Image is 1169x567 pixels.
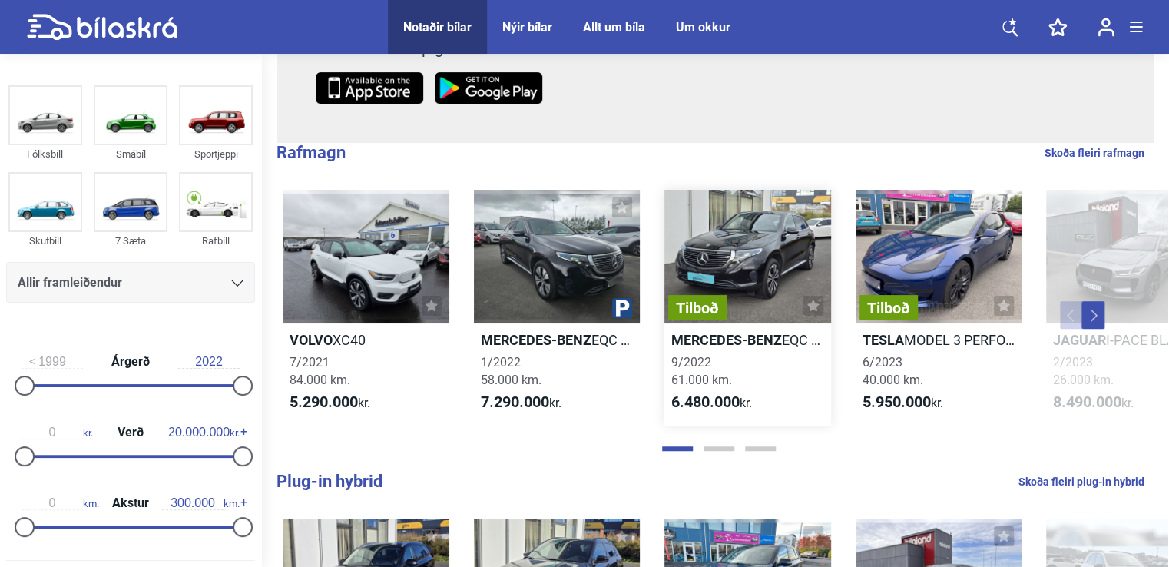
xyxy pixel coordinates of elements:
[108,356,154,368] span: Árgerð
[1018,472,1144,492] a: Skoða fleiri plug-in hybrid
[290,355,350,387] span: 7/2021 84.000 km.
[1053,355,1114,387] span: 2/2023 26.000 km.
[1053,393,1134,412] span: kr.
[277,143,346,162] b: Rafmagn
[671,393,740,411] b: 6.480.000
[277,472,382,491] b: Plug-in hybrid
[481,393,561,412] span: kr.
[179,145,253,163] div: Sportjeppi
[662,446,693,451] button: Page 1
[22,426,93,439] span: kr.
[179,232,253,250] div: Rafbíll
[1045,143,1144,163] a: Skoða fleiri rafmagn
[1081,301,1104,329] button: Next
[22,496,99,510] span: km.
[283,190,449,425] a: VolvoXC407/202184.000 km.5.290.000kr.
[481,393,549,411] b: 7.290.000
[745,446,776,451] button: Page 3
[114,426,147,439] span: Verð
[481,332,591,348] b: Mercedes-Benz
[867,300,910,316] span: Tilboð
[856,190,1022,425] a: TilboðTeslaMODEL 3 PERFORMANCE6/202340.000 km.5.950.000kr.
[863,355,923,387] span: 6/2023 40.000 km.
[704,446,734,451] button: Page 2
[94,232,167,250] div: 7 Sæta
[403,20,472,35] a: Notaðir bílar
[1053,332,1106,348] b: Jaguar
[676,20,730,35] a: Um okkur
[1098,18,1114,37] img: user-login.svg
[863,393,943,412] span: kr.
[8,232,82,250] div: Skutbíll
[162,496,240,510] span: km.
[290,393,358,411] b: 5.290.000
[856,331,1022,349] h2: MODEL 3 PERFORMANCE
[1053,393,1121,411] b: 8.490.000
[474,190,641,425] a: Mercedes-BenzEQC 400 4MATIC PROGGRESSIVE1/202258.000 km.7.290.000kr.
[481,355,541,387] span: 1/2022 58.000 km.
[94,145,167,163] div: Smábíl
[664,331,831,349] h2: EQC 400 4MATIC
[283,331,449,349] h2: XC40
[8,145,82,163] div: Fólksbíll
[583,20,645,35] a: Allt um bíla
[671,355,732,387] span: 9/2022 61.000 km.
[863,332,904,348] b: Tesla
[671,332,782,348] b: Mercedes-Benz
[863,393,931,411] b: 5.950.000
[664,190,831,425] a: TilboðMercedes-BenzEQC 400 4MATIC9/202261.000 km.6.480.000kr.
[290,332,333,348] b: Volvo
[502,20,552,35] a: Nýir bílar
[18,272,122,293] span: Allir framleiðendur
[671,393,752,412] span: kr.
[1060,301,1083,329] button: Previous
[108,497,153,509] span: Akstur
[676,300,719,316] span: Tilboð
[290,393,370,412] span: kr.
[168,426,240,439] span: kr.
[474,331,641,349] h2: EQC 400 4MATIC PROGGRESSIVE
